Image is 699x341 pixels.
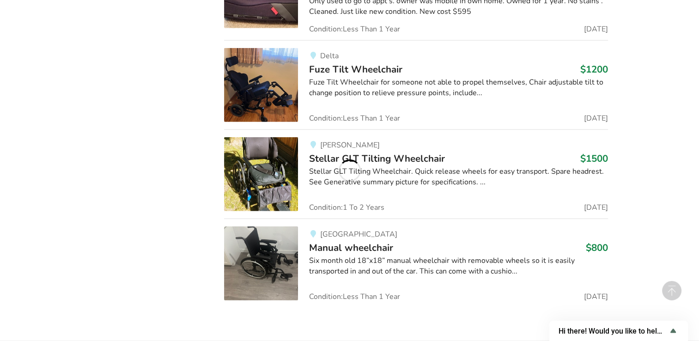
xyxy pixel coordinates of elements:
[309,25,400,33] span: Condition: Less Than 1 Year
[320,140,379,150] span: [PERSON_NAME]
[309,77,608,98] div: Fuze Tilt Wheelchair for someone not able to propel themselves, Chair adjustable tilt to change p...
[580,152,608,164] h3: $1500
[224,219,608,300] a: mobility-manual wheelchair [GEOGRAPHIC_DATA]Manual wheelchair$800Six month old 18”x18” manual whe...
[309,293,400,300] span: Condition: Less Than 1 Year
[559,325,679,336] button: Show survey - Hi there! Would you like to help us improve AssistList?
[224,137,298,211] img: mobility-stellar glt tilting wheelchair
[309,204,384,211] span: Condition: 1 To 2 Years
[309,63,402,76] span: Fuze Tilt Wheelchair
[584,204,608,211] span: [DATE]
[224,40,608,129] a: mobility-fuze tilt wheelchairDeltaFuze Tilt Wheelchair$1200Fuze Tilt Wheelchair for someone not a...
[224,226,298,300] img: mobility-manual wheelchair
[586,242,608,254] h3: $800
[224,48,298,122] img: mobility-fuze tilt wheelchair
[584,293,608,300] span: [DATE]
[309,115,400,122] span: Condition: Less Than 1 Year
[224,129,608,219] a: mobility-stellar glt tilting wheelchair[PERSON_NAME]Stellar GLT Tilting Wheelchair$1500Stellar GL...
[580,63,608,75] h3: $1200
[309,166,608,188] div: Stellar GLT Tilting Wheelchair. Quick release wheels for easy transport. Spare headrest. See Gene...
[559,327,668,335] span: Hi there! Would you like to help us improve AssistList?
[309,241,393,254] span: Manual wheelchair
[584,115,608,122] span: [DATE]
[320,51,338,61] span: Delta
[309,256,608,277] div: Six month old 18”x18” manual wheelchair with removable wheels so it is easily transported in and ...
[584,25,608,33] span: [DATE]
[320,229,397,239] span: [GEOGRAPHIC_DATA]
[309,152,445,165] span: Stellar GLT Tilting Wheelchair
